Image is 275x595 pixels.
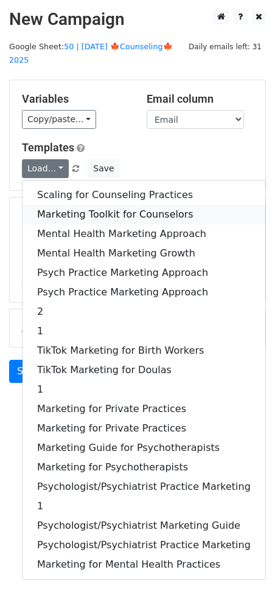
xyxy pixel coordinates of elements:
a: Marketing for Mental Health Practices [23,555,265,574]
a: 2 [23,302,265,322]
iframe: Chat Widget [214,537,275,595]
h5: Email column [147,92,253,106]
a: TikTok Marketing for Doulas [23,360,265,380]
a: Psychologist/Psychiatrist Marketing Guide [23,516,265,535]
a: Templates [22,141,74,154]
span: Daily emails left: 31 [184,40,266,53]
a: Psychologist/Psychiatrist Practice Marketing [23,477,265,497]
a: Psych Practice Marketing Approach [23,283,265,302]
a: Marketing for Psychotherapists [23,458,265,477]
a: Psych Practice Marketing Approach [23,263,265,283]
a: Marketing Toolkit for Counselors [23,205,265,224]
a: 1 [23,497,265,516]
a: Send [9,360,49,383]
a: Daily emails left: 31 [184,42,266,51]
a: 1 [23,322,265,341]
small: Google Sheet: [9,42,173,65]
button: Save [88,159,119,178]
a: Marketing for Private Practices [23,399,265,419]
a: Load... [22,159,69,178]
a: 50 | [DATE] 🍁Counseling🍁 2025 [9,42,173,65]
a: Scaling for Counseling Practices [23,185,265,205]
a: Copy/paste... [22,110,96,129]
h5: Variables [22,92,128,106]
a: Mental Health Marketing Growth [23,244,265,263]
a: Marketing for Private Practices [23,419,265,438]
a: 1 [23,380,265,399]
a: Mental Health Marketing Approach [23,224,265,244]
h2: New Campaign [9,9,266,30]
a: Psychologist/Psychiatrist Practice Marketing [23,535,265,555]
a: Marketing Guide for Psychotherapists [23,438,265,458]
a: TikTok Marketing for Birth Workers [23,341,265,360]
